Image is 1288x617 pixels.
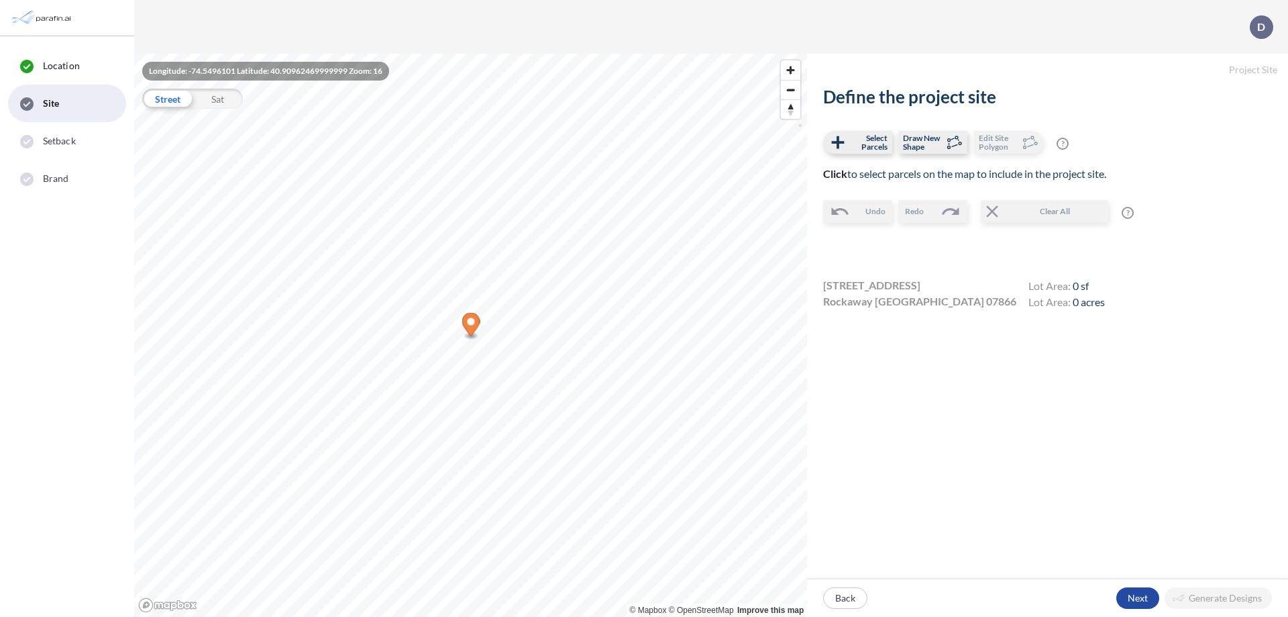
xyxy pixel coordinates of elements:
[142,89,193,109] div: Street
[737,606,804,615] a: Improve this map
[898,200,967,223] button: Redo
[823,200,892,223] button: Undo
[10,5,75,30] img: Parafin
[1122,207,1134,219] span: ?
[848,134,888,151] span: Select Parcels
[865,205,885,218] span: Undo
[823,277,920,293] span: [STREET_ADDRESS]
[823,167,1106,180] span: to select parcels on the map to include in the project site.
[1073,295,1105,308] span: 0 acres
[807,54,1288,87] h5: Project Site
[781,99,800,119] button: Reset bearing to north
[669,606,734,615] a: OpenStreetMap
[823,587,867,609] button: Back
[462,313,480,340] div: Map marker
[979,134,1018,151] span: Edit Site Polygon
[823,293,1016,310] span: Rockaway [GEOGRAPHIC_DATA] 07866
[781,100,800,119] span: Reset bearing to north
[142,62,389,81] div: Longitude: -74.5496101 Latitude: 40.90962469999999 Zoom: 16
[134,54,807,617] canvas: Map
[905,205,924,218] span: Redo
[1257,21,1265,33] p: D
[1073,279,1089,292] span: 0 sf
[43,172,69,185] span: Brand
[781,80,800,99] button: Zoom out
[43,97,59,110] span: Site
[1057,138,1069,150] span: ?
[903,134,943,151] span: Draw New Shape
[1116,587,1159,609] button: Next
[193,89,243,109] div: Sat
[1028,279,1105,295] h4: Lot Area:
[781,60,800,80] button: Zoom in
[43,59,80,73] span: Location
[781,81,800,99] span: Zoom out
[630,606,667,615] a: Mapbox
[43,134,76,148] span: Setback
[1128,591,1148,605] p: Next
[835,591,855,605] p: Back
[823,87,1272,107] h2: Define the project site
[1028,295,1105,312] h4: Lot Area:
[823,167,847,180] b: Click
[1002,205,1107,218] span: Clear All
[138,598,197,613] a: Mapbox homepage
[981,200,1108,223] button: Clear All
